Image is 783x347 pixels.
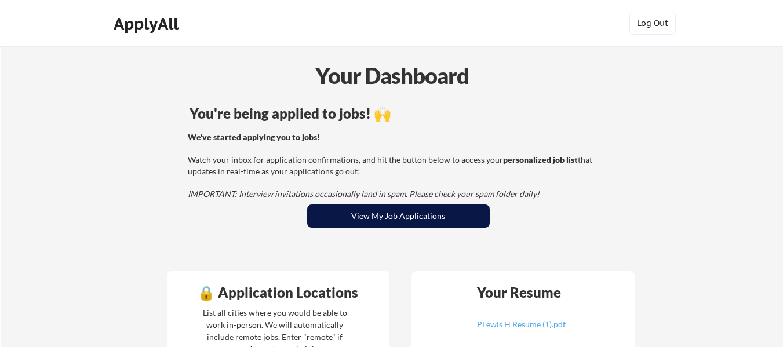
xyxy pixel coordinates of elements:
[188,132,320,142] strong: We've started applying you to jobs!
[503,155,578,165] strong: personalized job list
[307,204,490,228] button: View My Job Applications
[190,107,607,120] div: You're being applied to jobs! 🙌
[1,59,783,92] div: Your Dashboard
[453,320,591,338] a: PLewis H Resume (1).pdf
[114,14,182,34] div: ApplyAll
[188,189,540,199] em: IMPORTANT: Interview invitations occasionally land in spam. Please check your spam folder daily!
[453,320,591,328] div: PLewis H Resume (1).pdf
[170,286,386,299] div: 🔒 Application Locations
[462,286,577,299] div: Your Resume
[629,12,676,35] button: Log Out
[188,132,606,200] div: Watch your inbox for application confirmations, and hit the button below to access your that upda...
